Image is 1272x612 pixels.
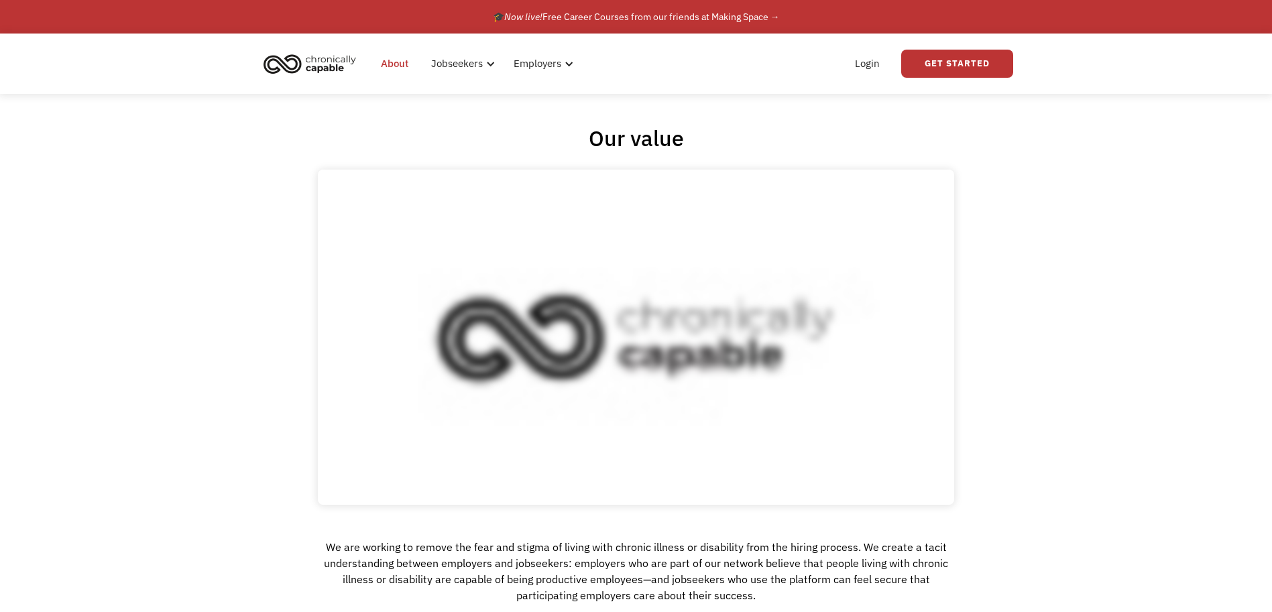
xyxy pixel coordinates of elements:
div: Employers [506,42,577,85]
img: Chronically Capable logo [259,49,360,78]
a: About [373,42,416,85]
div: Jobseekers [423,42,499,85]
a: home [259,49,366,78]
a: Login [847,42,888,85]
div: 🎓 Free Career Courses from our friends at Making Space → [493,9,780,25]
em: Now live! [504,11,542,23]
h1: Our value [589,125,684,151]
div: Employers [514,56,561,72]
a: Get Started [901,50,1013,78]
div: Jobseekers [431,56,483,72]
